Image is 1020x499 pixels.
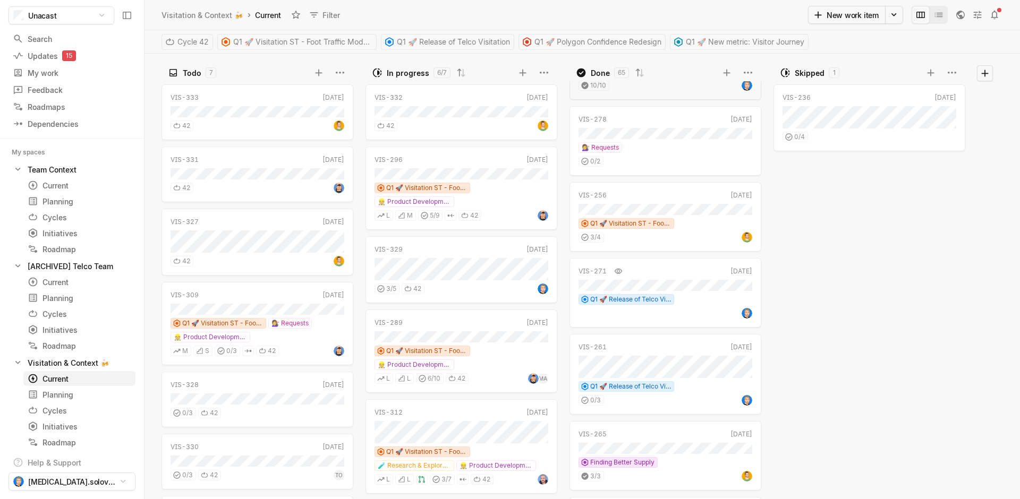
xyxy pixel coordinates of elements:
a: VIS-236[DATE]0/4 [773,84,965,151]
img: image.png [742,232,752,243]
div: Current [28,180,131,191]
div: Cycles [28,405,116,416]
img: image.png [742,471,752,481]
span: 0 / 4 [794,132,805,142]
span: 42 [182,183,190,193]
span: Q1 🚀 Visitation ST - Foot Traffic Model Update [386,346,467,356]
div: Cycles [28,308,116,320]
div: [DATE] [730,429,752,439]
div: [DATE] [322,380,344,390]
div: Feedback [13,84,131,96]
div: VIS-256 [579,191,607,200]
span: 0 / 3 [182,470,193,480]
a: Initiatives [23,322,135,337]
img: image.png [334,121,344,131]
a: Visitation & Context 🍻 [159,8,245,22]
span: 42 [268,346,276,356]
span: L [386,475,390,484]
a: Planning [23,194,135,209]
div: VIS-328[DATE]0/342 [161,368,353,431]
a: VIS-271[DATE]Q1 🚀 Release of Telco Visitation [569,258,761,328]
div: [DATE] [526,93,548,102]
a: Current [23,371,135,386]
span: 42 [470,211,478,220]
span: L [386,211,390,220]
a: Updates15 [8,48,135,64]
div: Initiatives [28,228,131,239]
a: Cycles [23,210,135,225]
img: Screenshot%202022-05-23%20at%2018.06.08.png [538,283,548,294]
button: New work item [808,6,886,24]
span: 10 / 10 [590,81,606,90]
div: Team Context [28,164,76,175]
img: Screenshot%202022-05-23%20at%2018.06.08.png [13,476,24,487]
div: [DATE] [322,217,344,227]
div: In progress [387,67,429,79]
span: 3 / 4 [590,233,601,242]
a: Team Context [8,162,135,177]
div: [DATE] [526,155,548,165]
div: Cycles [28,212,116,223]
div: VIS-278 [579,115,607,124]
div: [DATE] [526,245,548,254]
img: Jan%20Benetka_upside.jpg [528,373,539,384]
img: image.png [334,256,344,266]
div: Planning [28,196,131,207]
div: VIS-333 [171,93,199,102]
div: [DATE] [526,318,548,328]
span: 👷 Product Development [378,360,451,369]
div: grid [161,81,358,499]
a: Roadmap [23,338,135,353]
span: 0 / 3 [182,408,193,418]
div: VIS-271[DATE]Q1 🚀 Release of Telco Visitation [569,255,761,331]
button: Change to mode board_view [912,6,930,24]
div: VIS-289[DATE]Q1 🚀 Visitation ST - Foot Traffic Model Update👷 Product DevelopmentLL6/1042MA [365,306,557,396]
div: Dependencies [13,118,131,130]
span: 42 [182,256,190,266]
div: [ARCHIVED] Telco Team [28,261,113,272]
div: 7 [206,67,216,78]
span: L [386,374,390,383]
div: 65 [614,67,629,78]
button: [MEDICAL_DATA].solovyov [8,472,135,491]
div: Initiatives [28,421,131,432]
div: VIS-278[DATE]💇‍♀️ Requests0/2 [569,103,761,179]
div: VIS-296[DATE]Q1 🚀 Visitation ST - Foot Traffic Model Update👷 Product DevelopmentLM5/942 [365,143,557,233]
a: [ARCHIVED] Telco Team [8,259,135,273]
a: VIS-332[DATE]42 [365,84,557,140]
img: Screenshot%202022-05-23%20at%2018.06.08.png [742,395,752,406]
a: Initiatives [23,419,135,434]
div: Current [28,277,131,288]
span: Q1 🚀 New metric: Visitor Journey [686,35,804,49]
span: 42 [386,121,394,131]
span: Q1 🚀 Release of Telco Visitation [590,295,671,304]
div: Todo [183,67,201,79]
span: 🧪 Research & Exploration [378,461,451,470]
div: Planning [28,292,131,304]
div: [DATE] [322,442,344,452]
a: Search [8,31,135,47]
div: Visitation & Context 🍻 [28,357,109,368]
div: Roadmap [28,437,131,448]
div: VIS-261[DATE]Q1 🚀 Release of Telco Visitation0/3 [569,331,761,418]
a: Roadmaps [8,99,135,115]
span: Q1 🚀 Visitation ST - Foot Traffic Model Update [233,35,372,49]
div: Help & Support [28,457,81,468]
div: [DATE] [322,93,344,102]
div: [DATE] [322,155,344,165]
span: TO [335,470,343,480]
a: Visitation & Context 🍻 [8,355,135,370]
span: 👷 Product Development [378,197,451,207]
span: M [407,211,413,220]
span: Cycle 42 [177,35,209,49]
a: Cycles [23,403,135,418]
a: Roadmap [23,242,135,256]
div: VIS-330[DATE]0/342TO [161,431,353,493]
div: VIS-271 [579,266,607,276]
button: Unacast [8,6,114,24]
span: 0 / 2 [590,157,600,166]
div: Roadmap [28,244,131,255]
div: VIS-265 [579,429,607,439]
a: VIS-296[DATE]Q1 🚀 Visitation ST - Foot Traffic Model Update👷 Product DevelopmentLM5/942 [365,147,557,230]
